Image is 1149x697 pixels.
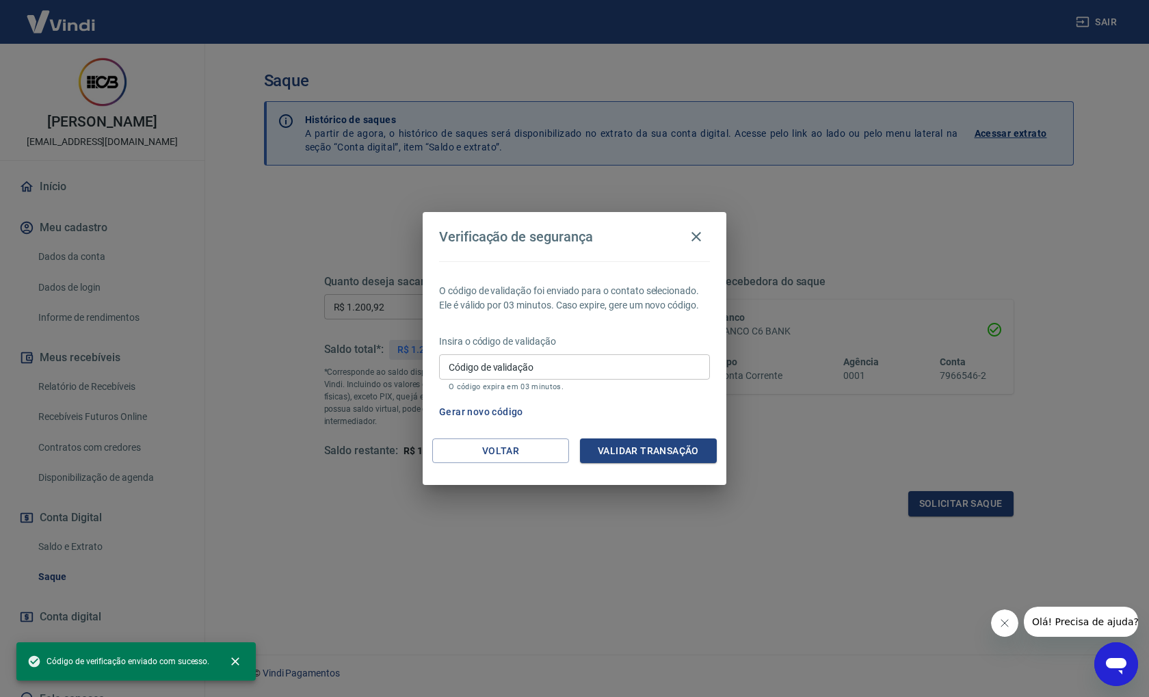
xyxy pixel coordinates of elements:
[434,399,529,425] button: Gerar novo código
[439,284,710,313] p: O código de validação foi enviado para o contato selecionado. Ele é válido por 03 minutos. Caso e...
[432,438,569,464] button: Voltar
[439,334,710,349] p: Insira o código de validação
[580,438,717,464] button: Validar transação
[439,228,593,245] h4: Verificação de segurança
[8,10,115,21] span: Olá! Precisa de ajuda?
[220,646,250,676] button: close
[449,382,700,391] p: O código expira em 03 minutos.
[1024,607,1138,637] iframe: Mensagem da empresa
[991,609,1018,637] iframe: Fechar mensagem
[1094,642,1138,686] iframe: Botão para abrir a janela de mensagens
[27,655,209,668] span: Código de verificação enviado com sucesso.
